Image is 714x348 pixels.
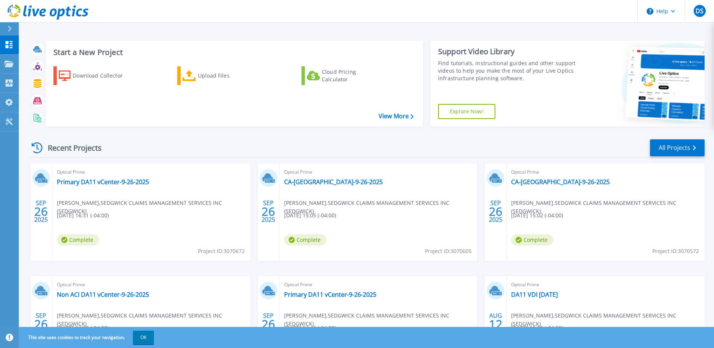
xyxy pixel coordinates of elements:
[177,66,261,85] a: Upload Files
[511,178,610,186] a: CA-[GEOGRAPHIC_DATA]-9-26-2025
[284,234,326,246] span: Complete
[34,198,48,225] div: SEP 2025
[284,291,376,298] a: Primary DA11 vCenter-9-26-2025
[650,139,705,156] a: All Projects
[511,199,705,215] span: [PERSON_NAME] , SEDGWICK CLAIMS MANAGEMENT SERVICES INC (SEDGWICK)
[133,331,154,344] button: OK
[262,208,275,215] span: 26
[34,208,48,215] span: 26
[438,47,578,56] div: Support Video Library
[262,321,275,327] span: 26
[57,324,109,332] span: [DATE] 14:55 (-04:00)
[57,199,250,215] span: [PERSON_NAME] , SEDGWICK CLAIMS MANAGEMENT SERVICES INC (SEDGWICK)
[34,321,48,327] span: 26
[21,331,154,344] span: This site uses cookies to track your navigation.
[284,311,478,328] span: [PERSON_NAME] , SEDGWICK CLAIMS MANAGEMENT SERVICES INC (SEDGWICK)
[34,310,48,338] div: SEP 2025
[379,113,414,120] a: View More
[438,60,578,82] div: Find tutorials, instructional guides and other support videos to help you make the most of your L...
[301,66,385,85] a: Cloud Pricing Calculator
[284,211,336,220] span: [DATE] 15:05 (-04:00)
[489,310,503,338] div: AUG 2025
[511,234,553,246] span: Complete
[511,291,558,298] a: DA11 VDI [DATE]
[261,198,276,225] div: SEP 2025
[73,68,133,83] div: Download Collector
[511,168,700,176] span: Optical Prime
[322,68,382,83] div: Cloud Pricing Calculator
[57,291,149,298] a: Non ACI DA11 vCenter-9-26-2025
[198,68,258,83] div: Upload Files
[511,281,700,289] span: Optical Prime
[29,139,112,157] div: Recent Projects
[57,178,149,186] a: Primary DA11 vCenter-9-26-2025
[696,8,703,14] span: DS
[57,234,99,246] span: Complete
[511,211,563,220] span: [DATE] 15:02 (-04:00)
[511,324,563,332] span: [DATE] 11:32 (-04:00)
[511,311,705,328] span: [PERSON_NAME] , SEDGWICK CLAIMS MANAGEMENT SERVICES INC (SEDGWICK)
[284,199,478,215] span: [PERSON_NAME] , SEDGWICK CLAIMS MANAGEMENT SERVICES INC (SEDGWICK)
[489,208,502,215] span: 26
[284,281,473,289] span: Optical Prime
[284,168,473,176] span: Optical Prime
[489,321,502,327] span: 12
[57,168,246,176] span: Optical Prime
[57,311,250,328] span: [PERSON_NAME] , SEDGWICK CLAIMS MANAGEMENT SERVICES INC (SEDGWICK)
[438,104,495,119] a: Explore Now!
[425,247,472,255] span: Project ID: 3070605
[652,247,699,255] span: Project ID: 3070572
[53,48,413,56] h3: Start a New Project
[489,198,503,225] div: SEP 2025
[57,281,246,289] span: Optical Prime
[53,66,137,85] a: Download Collector
[57,211,109,220] span: [DATE] 16:31 (-04:00)
[284,324,336,332] span: [DATE] 14:46 (-04:00)
[284,178,383,186] a: CA-[GEOGRAPHIC_DATA]-9-26-2025
[261,310,276,338] div: SEP 2025
[198,247,245,255] span: Project ID: 3070672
